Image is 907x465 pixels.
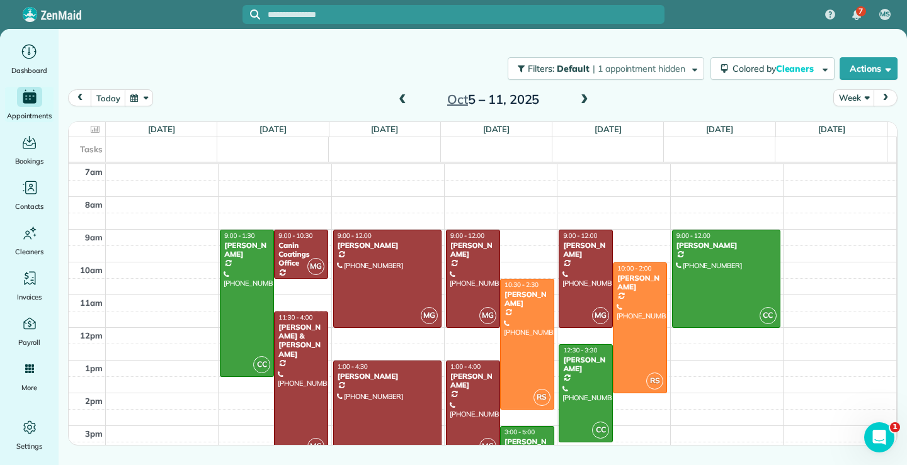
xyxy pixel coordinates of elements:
span: Contacts [15,200,43,213]
button: Week [833,89,874,106]
a: Contacts [5,177,54,213]
span: 10:30 - 2:30 [505,281,539,289]
button: Filters: Default | 1 appointment hidden [508,57,704,80]
span: Oct [447,91,468,107]
span: 11am [80,298,103,308]
a: Dashboard [5,42,54,77]
span: 9:00 - 12:00 [450,232,484,240]
span: MG [479,438,496,455]
div: [PERSON_NAME] [450,372,496,390]
span: 8am [85,199,103,210]
div: [PERSON_NAME] [504,290,550,308]
a: [DATE] [818,124,845,134]
span: MG [307,258,324,275]
div: [PERSON_NAME] [676,241,777,250]
span: CC [253,356,270,373]
iframe: Intercom live chat [864,422,894,452]
button: Colored byCleaners [710,57,835,80]
a: Filters: Default | 1 appointment hidden [501,57,704,80]
span: Bookings [15,155,44,167]
span: 9:00 - 1:30 [224,232,254,240]
a: [DATE] [483,124,510,134]
div: [PERSON_NAME] [562,241,609,259]
span: CC [592,422,609,439]
span: 1 [890,422,900,432]
div: [PERSON_NAME] [504,437,550,456]
button: today [91,89,125,106]
span: Filters: [528,63,554,74]
span: 10am [80,265,103,275]
span: Dashboard [11,64,47,77]
span: Colored by [733,63,818,74]
button: next [874,89,898,106]
a: Appointments [5,87,54,122]
a: Cleaners [5,223,54,258]
button: Actions [840,57,898,80]
span: 7 [859,6,863,16]
a: Payroll [5,313,54,349]
div: [PERSON_NAME] & [PERSON_NAME] [278,323,324,359]
svg: Focus search [250,9,260,20]
span: Invoices [17,291,42,303]
span: 11:30 - 4:00 [278,313,312,322]
a: [DATE] [260,124,287,134]
span: 7am [85,167,103,177]
span: 3:00 - 5:00 [505,428,535,436]
a: Settings [5,417,54,452]
h2: 5 – 11, 2025 [414,92,572,106]
span: Settings [16,440,43,452]
div: 7 unread notifications [843,1,870,29]
span: MG [479,307,496,324]
span: Payroll [18,336,41,349]
button: Focus search [242,9,260,20]
span: Tasks [80,144,103,154]
span: RS [646,373,663,389]
span: 2pm [85,396,103,406]
span: 1pm [85,363,103,373]
a: [DATE] [371,124,398,134]
span: Cleaners [15,245,43,258]
div: [PERSON_NAME] [337,241,438,250]
span: Appointments [7,109,52,122]
button: prev [68,89,92,106]
span: 1:00 - 4:00 [450,362,481,371]
span: 12pm [80,330,103,340]
div: Canin Coatings Office [278,241,324,268]
span: MG [592,307,609,324]
a: Invoices [5,268,54,303]
span: 9am [85,232,103,242]
span: 9:00 - 12:00 [676,232,710,240]
div: [PERSON_NAME] [224,241,270,259]
span: CC [760,307,777,324]
div: [PERSON_NAME] [562,356,609,374]
span: MG [421,307,438,324]
span: MG [307,438,324,455]
span: 9:00 - 10:30 [278,232,312,240]
span: 3pm [85,429,103,439]
a: [DATE] [595,124,622,134]
span: 12:30 - 3:30 [563,346,597,354]
span: 9:00 - 12:00 [338,232,372,240]
div: [PERSON_NAME] [450,241,496,259]
span: MS [880,9,890,20]
a: [DATE] [148,124,175,134]
span: 9:00 - 12:00 [563,232,597,240]
span: More [21,381,37,394]
div: [PERSON_NAME] [617,274,663,292]
a: Bookings [5,132,54,167]
span: Cleaners [776,63,816,74]
span: 1:00 - 4:30 [338,362,368,371]
div: [PERSON_NAME] [337,372,438,381]
a: [DATE] [706,124,733,134]
span: RS [533,389,550,406]
span: 10:00 - 2:00 [617,264,651,272]
span: Default [557,63,590,74]
span: | 1 appointment hidden [593,63,685,74]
